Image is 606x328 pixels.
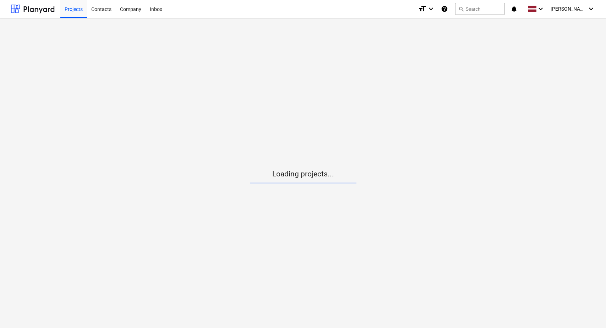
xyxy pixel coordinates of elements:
p: Loading projects... [250,169,356,179]
button: Search [455,3,505,15]
i: notifications [511,5,518,13]
span: [PERSON_NAME] Grāmatnieks [551,6,586,12]
i: Knowledge base [441,5,448,13]
i: format_size [418,5,427,13]
i: keyboard_arrow_down [536,5,545,13]
i: keyboard_arrow_down [587,5,595,13]
span: search [458,6,464,12]
i: keyboard_arrow_down [427,5,435,13]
